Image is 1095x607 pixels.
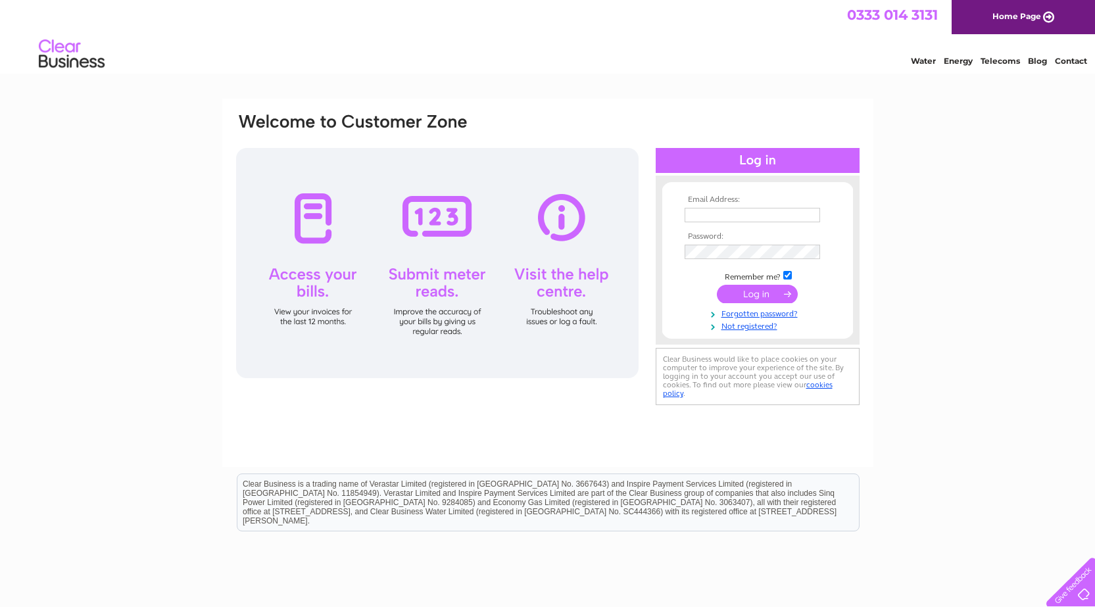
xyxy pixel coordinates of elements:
[1028,56,1047,66] a: Blog
[681,232,834,241] th: Password:
[717,285,798,303] input: Submit
[681,269,834,282] td: Remember me?
[663,380,833,398] a: cookies policy
[237,7,859,64] div: Clear Business is a trading name of Verastar Limited (registered in [GEOGRAPHIC_DATA] No. 3667643...
[656,348,860,405] div: Clear Business would like to place cookies on your computer to improve your experience of the sit...
[981,56,1020,66] a: Telecoms
[38,34,105,74] img: logo.png
[944,56,973,66] a: Energy
[911,56,936,66] a: Water
[1055,56,1087,66] a: Contact
[681,195,834,205] th: Email Address:
[847,7,938,23] a: 0333 014 3131
[685,306,834,319] a: Forgotten password?
[685,319,834,331] a: Not registered?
